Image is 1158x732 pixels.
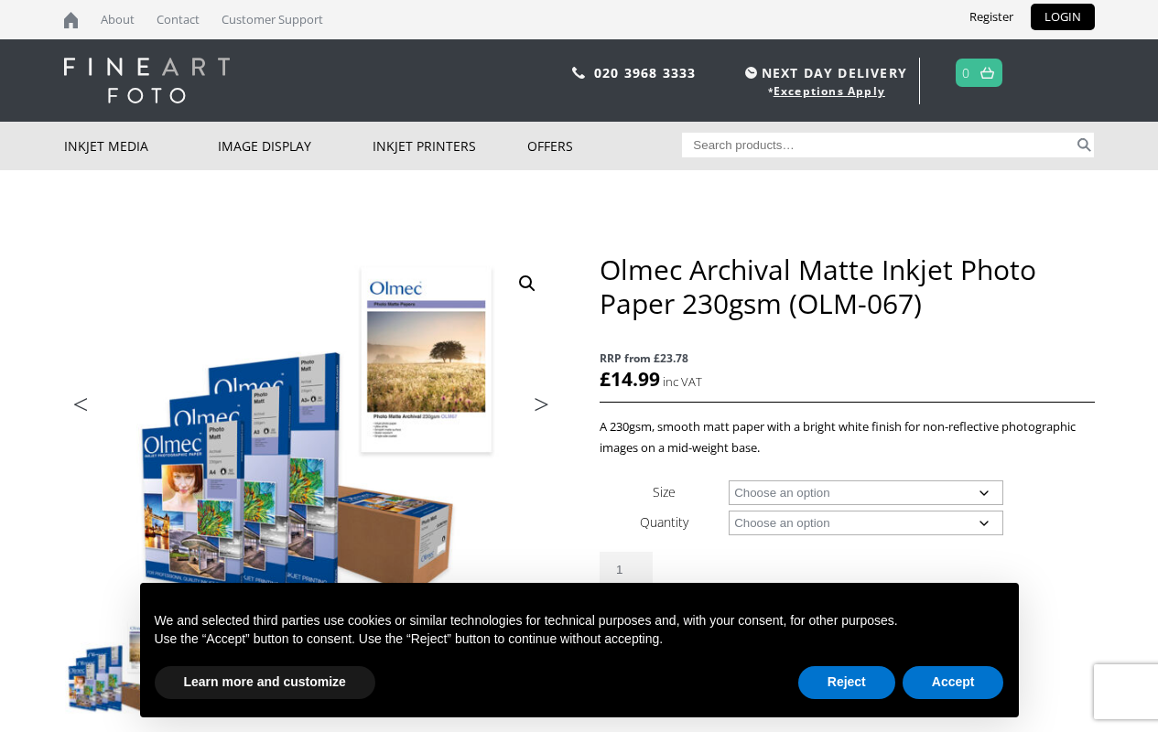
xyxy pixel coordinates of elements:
h1: Olmec Archival Matte Inkjet Photo Paper 230gsm (OLM-067) [600,253,1094,320]
a: View full-screen image gallery [511,267,544,300]
img: basket.svg [980,67,994,79]
img: phone.svg [572,67,585,79]
bdi: 14.99 [600,366,660,392]
button: Accept [903,666,1004,699]
label: Quantity [640,513,688,531]
span: £ [600,366,611,392]
a: Exceptions Apply [774,83,885,99]
a: 0 [962,59,970,86]
input: Product quantity [600,552,653,587]
img: logo-white.svg [64,58,230,103]
label: Size [653,483,676,501]
img: time.svg [745,67,757,79]
p: Use the “Accept” button to consent. Use the “Reject” button to continue without accepting. [155,630,1004,649]
p: We and selected third parties use cookies or similar technologies for technical purposes and, wit... [155,612,1004,630]
button: Search [1074,133,1095,157]
span: RRP from £23.78 [600,348,1094,369]
p: A 230gsm, smooth matt paper with a bright white finish for non-reflective photographic images on ... [600,416,1094,458]
button: Reject [798,666,895,699]
a: Inkjet Media [64,122,219,170]
span: NEXT DAY DELIVERY [741,62,907,83]
a: Inkjet Printers [373,122,527,170]
a: Image Display [218,122,373,170]
a: Offers [527,122,682,170]
a: Register [956,4,1027,30]
input: Search products… [682,133,1074,157]
button: Learn more and customize [155,666,375,699]
a: LOGIN [1031,4,1095,30]
a: 020 3968 3333 [594,64,697,81]
img: Olmec Archival Matte Inkjet Photo Paper 230gsm (OLM-067) [65,619,164,717]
